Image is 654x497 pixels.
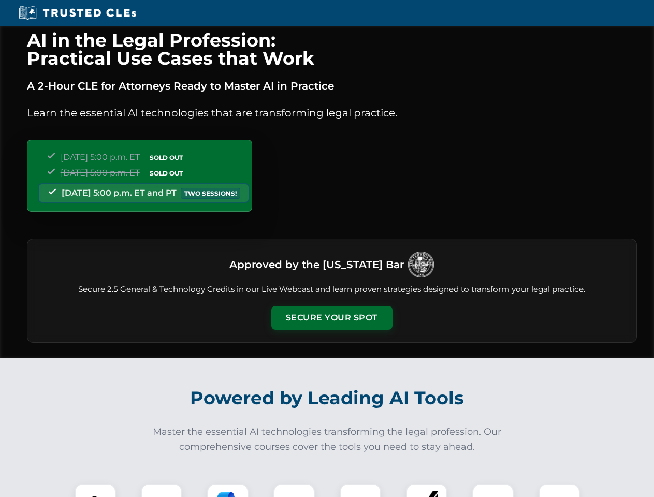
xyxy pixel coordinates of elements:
h3: Approved by the [US_STATE] Bar [229,255,404,274]
span: [DATE] 5:00 p.m. ET [61,152,140,162]
img: Logo [408,252,434,277]
span: SOLD OUT [146,152,186,163]
p: A 2-Hour CLE for Attorneys Ready to Master AI in Practice [27,78,637,94]
span: [DATE] 5:00 p.m. ET [61,168,140,178]
h2: Powered by Leading AI Tools [40,380,614,416]
p: Learn the essential AI technologies that are transforming legal practice. [27,105,637,121]
p: Secure 2.5 General & Technology Credits in our Live Webcast and learn proven strategies designed ... [40,284,624,296]
h1: AI in the Legal Profession: Practical Use Cases that Work [27,31,637,67]
img: Trusted CLEs [16,5,139,21]
button: Secure Your Spot [271,306,393,330]
p: Master the essential AI technologies transforming the legal profession. Our comprehensive courses... [146,425,508,455]
span: SOLD OUT [146,168,186,179]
